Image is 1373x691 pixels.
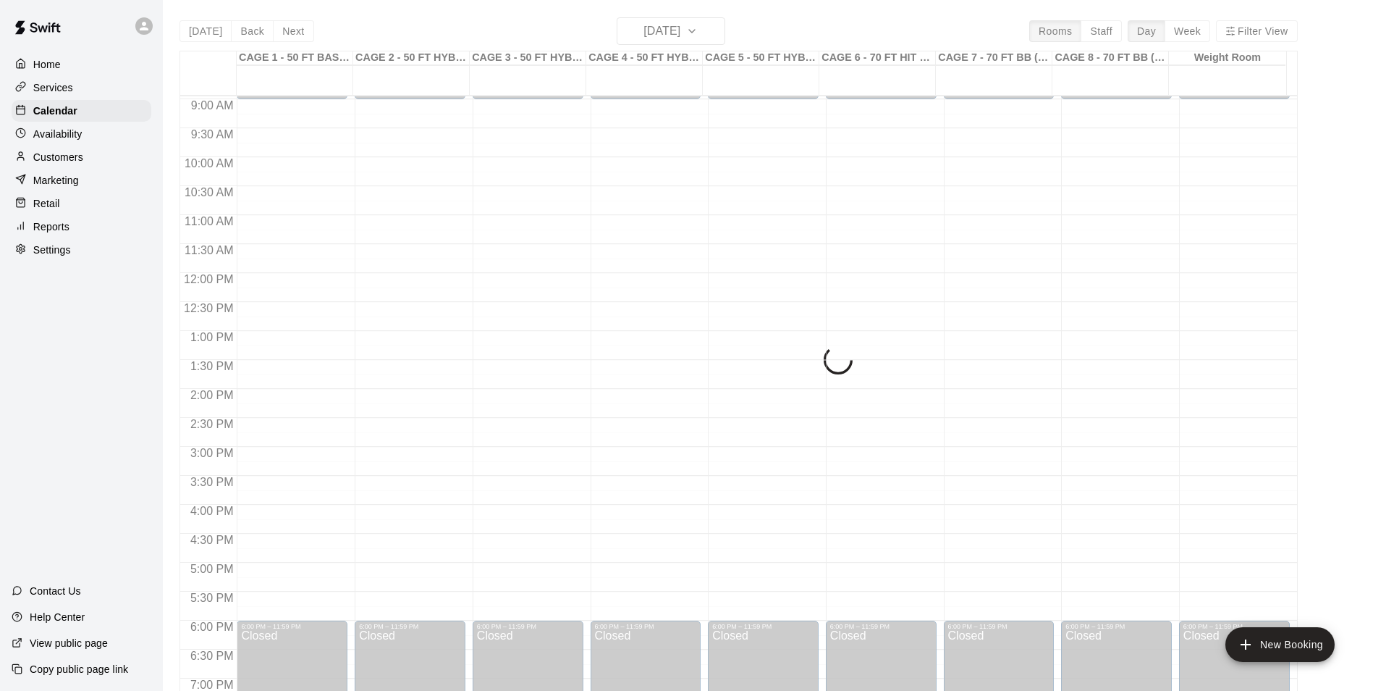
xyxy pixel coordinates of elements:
[30,584,81,598] p: Contact Us
[830,623,932,630] div: 6:00 PM – 11:59 PM
[12,193,151,214] a: Retail
[477,623,579,630] div: 6:00 PM – 11:59 PM
[187,99,237,112] span: 9:00 AM
[187,650,237,662] span: 6:30 PM
[595,623,697,630] div: 6:00 PM – 11:59 PM
[33,150,83,164] p: Customers
[12,77,151,99] a: Services
[187,331,237,343] span: 1:00 PM
[1169,51,1285,65] div: Weight Room
[187,389,237,401] span: 2:00 PM
[187,563,237,575] span: 5:00 PM
[187,128,237,141] span: 9:30 AM
[359,623,461,630] div: 6:00 PM – 11:59 PM
[30,662,128,677] p: Copy public page link
[180,273,237,285] span: 12:00 PM
[187,505,237,517] span: 4:00 PM
[12,146,151,168] a: Customers
[586,51,703,65] div: CAGE 4 - 50 FT HYBRID BB/SB
[180,302,237,314] span: 12:30 PM
[33,196,60,211] p: Retail
[33,80,73,95] p: Services
[33,57,61,72] p: Home
[187,360,237,372] span: 1:30 PM
[187,534,237,546] span: 4:30 PM
[12,123,151,145] a: Availability
[187,447,237,459] span: 3:00 PM
[12,216,151,238] a: Reports
[30,636,108,650] p: View public page
[181,186,237,198] span: 10:30 AM
[12,100,151,122] a: Calendar
[33,243,71,257] p: Settings
[353,51,470,65] div: CAGE 2 - 50 FT HYBRID BB/SB
[33,219,69,234] p: Reports
[703,51,819,65] div: CAGE 5 - 50 FT HYBRID SB/BB
[181,215,237,227] span: 11:00 AM
[12,54,151,75] a: Home
[470,51,586,65] div: CAGE 3 - 50 FT HYBRID BB/SB
[12,169,151,191] a: Marketing
[30,610,85,624] p: Help Center
[237,51,353,65] div: CAGE 1 - 50 FT BASEBALL w/ Auto Feeder
[1183,623,1285,630] div: 6:00 PM – 11:59 PM
[181,157,237,169] span: 10:00 AM
[1052,51,1169,65] div: CAGE 8 - 70 FT BB (w/ pitching mound)
[12,239,151,261] a: Settings
[1065,623,1167,630] div: 6:00 PM – 11:59 PM
[819,51,936,65] div: CAGE 6 - 70 FT HIT TRAX
[33,127,83,141] p: Availability
[187,679,237,691] span: 7:00 PM
[712,623,814,630] div: 6:00 PM – 11:59 PM
[187,621,237,633] span: 6:00 PM
[187,418,237,430] span: 2:30 PM
[936,51,1052,65] div: CAGE 7 - 70 FT BB (w/ pitching mound)
[1225,627,1335,662] button: add
[187,476,237,488] span: 3:30 PM
[241,623,343,630] div: 6:00 PM – 11:59 PM
[33,104,77,118] p: Calendar
[181,244,237,256] span: 11:30 AM
[948,623,1050,630] div: 6:00 PM – 11:59 PM
[33,173,79,188] p: Marketing
[187,592,237,604] span: 5:30 PM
